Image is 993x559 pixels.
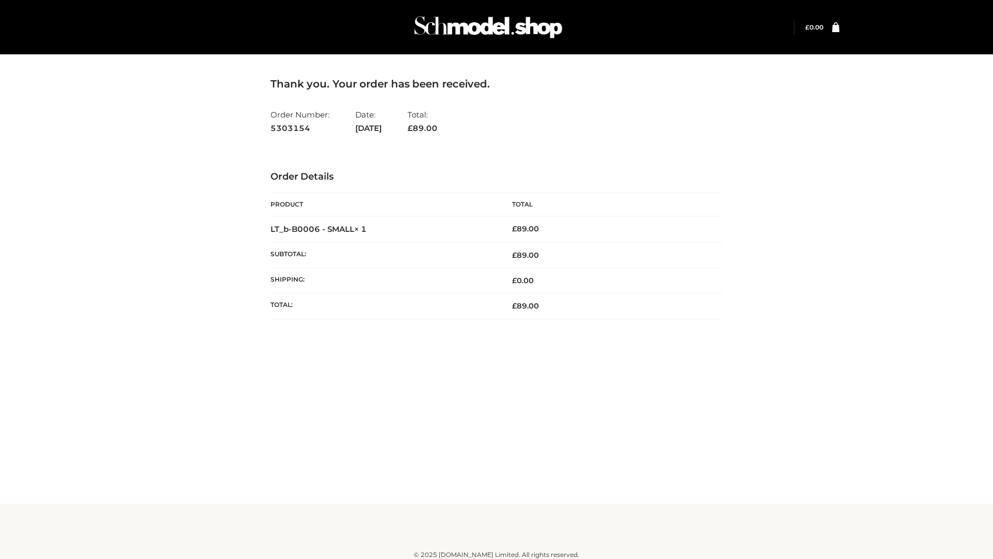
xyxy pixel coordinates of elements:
span: £ [512,301,517,311]
bdi: 89.00 [512,224,539,233]
bdi: 0.00 [805,23,823,31]
strong: 5303154 [270,122,329,135]
a: £0.00 [805,23,823,31]
th: Total [496,193,723,216]
th: Product [270,193,496,216]
span: £ [408,123,413,133]
strong: LT_b-B0006 - SMALL [270,224,367,234]
span: 89.00 [408,123,438,133]
th: Shipping: [270,268,496,293]
strong: [DATE] [355,122,382,135]
bdi: 0.00 [512,276,534,285]
li: Date: [355,106,382,137]
th: Subtotal: [270,242,496,268]
span: £ [512,224,517,233]
h3: Thank you. Your order has been received. [270,78,723,90]
th: Total: [270,293,496,319]
span: 89.00 [512,251,539,260]
span: £ [805,23,809,31]
img: Schmodel Admin 964 [411,7,566,48]
strong: × 1 [354,224,367,234]
span: £ [512,276,517,285]
li: Total: [408,106,438,137]
span: 89.00 [512,301,539,311]
span: £ [512,251,517,260]
h3: Order Details [270,171,723,183]
li: Order Number: [270,106,329,137]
